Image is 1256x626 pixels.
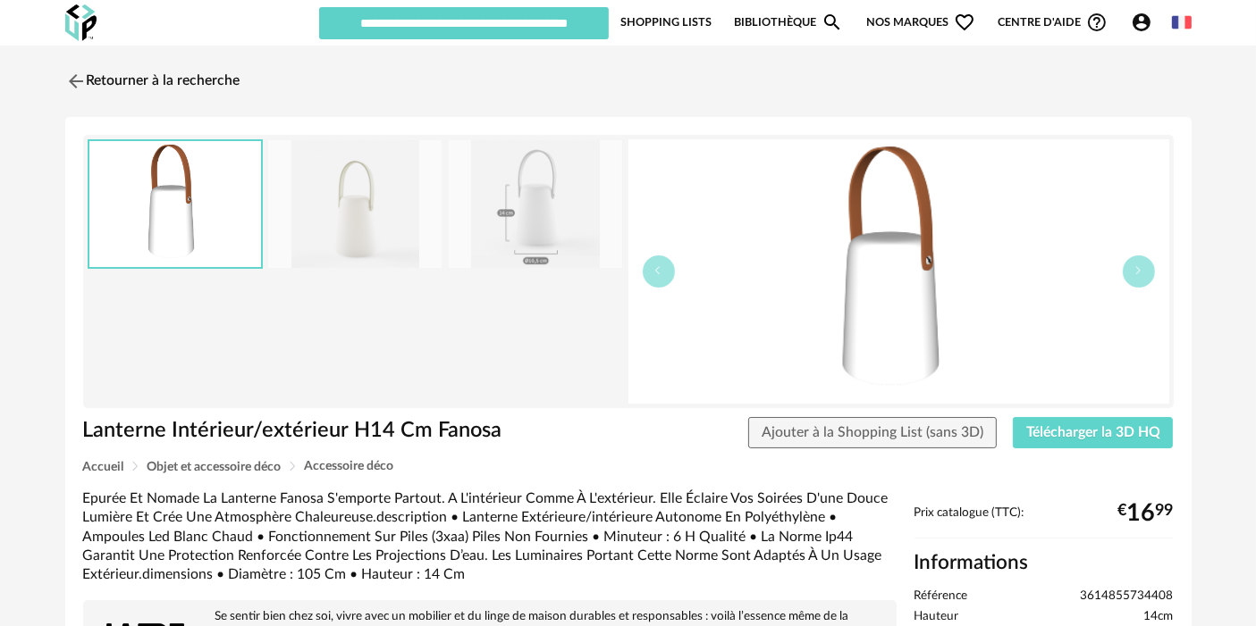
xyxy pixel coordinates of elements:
a: BibliothèqueMagnify icon [734,5,843,39]
img: 02bd3548dcfb03858179866aaee997b2.jpg [268,140,442,268]
a: Shopping Lists [620,5,712,39]
img: fr [1172,13,1192,32]
span: Objet et accessoire déco [148,461,282,473]
div: Epurée Et Nomade La Lanterne Fanosa S'emporte Partout. A L'intérieur Comme À L'extérieur. Elle Éc... [83,489,897,584]
h2: Informations [915,550,1174,576]
a: Retourner à la recherche [65,62,240,101]
button: Ajouter à la Shopping List (sans 3D) [748,417,997,449]
span: Account Circle icon [1131,12,1160,33]
span: Hauteur [915,609,959,625]
span: Référence [915,588,968,605]
img: 50cf5bb97a72a7d619dfc31c12eb2d62.jpg [449,140,622,268]
span: 14cm [1144,609,1174,625]
img: thumbnail.png [628,139,1169,404]
span: Télécharger la 3D HQ [1026,425,1160,439]
span: Accueil [83,461,124,473]
span: Help Circle Outline icon [1086,12,1108,33]
span: Ajouter à la Shopping List (sans 3D) [762,425,983,439]
div: Prix catalogue (TTC): [915,505,1174,538]
h1: Lanterne Intérieur/extérieur H14 Cm Fanosa [83,417,527,445]
span: Magnify icon [822,12,843,33]
span: Account Circle icon [1131,12,1152,33]
span: 3614855734408 [1081,588,1174,605]
span: Nos marques [866,5,975,39]
span: 16 [1127,506,1156,521]
img: svg+xml;base64,PHN2ZyB3aWR0aD0iMjQiIGhlaWdodD0iMjQiIHZpZXdCb3g9IjAgMCAyNCAyNCIgZmlsbD0ibm9uZSIgeG... [65,71,87,92]
button: Télécharger la 3D HQ [1013,417,1174,449]
span: Heart Outline icon [954,12,975,33]
img: thumbnail.png [89,141,261,267]
div: € 99 [1118,506,1174,521]
img: OXP [65,4,97,41]
div: Breadcrumb [83,460,1174,473]
span: Accessoire déco [305,460,394,472]
span: Centre d'aideHelp Circle Outline icon [998,12,1108,33]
